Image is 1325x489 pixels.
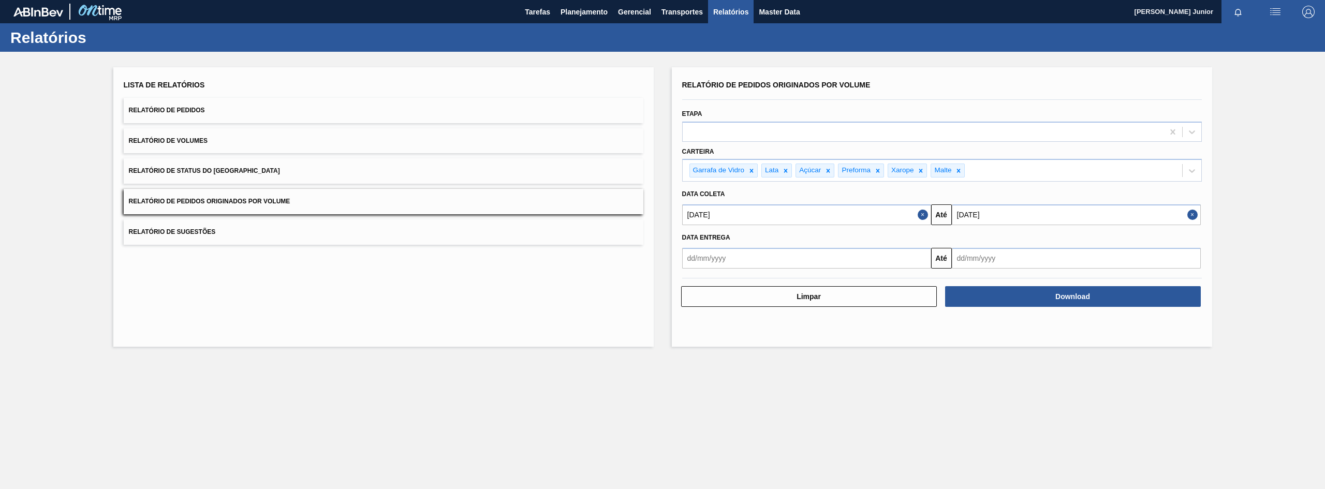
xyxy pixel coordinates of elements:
[124,219,643,245] button: Relatório de Sugestões
[561,6,608,18] span: Planejamento
[129,107,205,114] span: Relatório de Pedidos
[796,164,822,177] div: Açúcar
[682,110,702,117] label: Etapa
[1302,6,1315,18] img: Logout
[690,164,746,177] div: Garrafa de Vidro
[124,189,643,214] button: Relatório de Pedidos Originados por Volume
[931,164,953,177] div: Malte
[525,6,550,18] span: Tarefas
[682,148,714,155] label: Carteira
[682,234,730,241] span: Data entrega
[945,286,1201,307] button: Download
[13,7,63,17] img: TNhmsLtSVTkK8tSr43FrP2fwEKptu5GPRR3wAAAABJRU5ErkJggg==
[124,158,643,184] button: Relatório de Status do [GEOGRAPHIC_DATA]
[931,248,952,269] button: Até
[661,6,703,18] span: Transportes
[838,164,872,177] div: Preforma
[129,198,290,205] span: Relatório de Pedidos Originados por Volume
[124,98,643,123] button: Relatório de Pedidos
[124,128,643,154] button: Relatório de Volumes
[931,204,952,225] button: Até
[952,204,1201,225] input: dd/mm/yyyy
[124,81,205,89] span: Lista de Relatórios
[618,6,651,18] span: Gerencial
[681,286,937,307] button: Limpar
[888,164,916,177] div: Xarope
[713,6,748,18] span: Relatórios
[682,248,931,269] input: dd/mm/yyyy
[759,6,800,18] span: Master Data
[762,164,780,177] div: Lata
[1221,5,1255,19] button: Notificações
[129,137,208,144] span: Relatório de Volumes
[952,248,1201,269] input: dd/mm/yyyy
[918,204,931,225] button: Close
[129,167,280,174] span: Relatório de Status do [GEOGRAPHIC_DATA]
[682,81,871,89] span: Relatório de Pedidos Originados por Volume
[10,32,194,43] h1: Relatórios
[682,204,931,225] input: dd/mm/yyyy
[1269,6,1282,18] img: userActions
[1187,204,1201,225] button: Close
[682,190,725,198] span: Data coleta
[129,228,216,235] span: Relatório de Sugestões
